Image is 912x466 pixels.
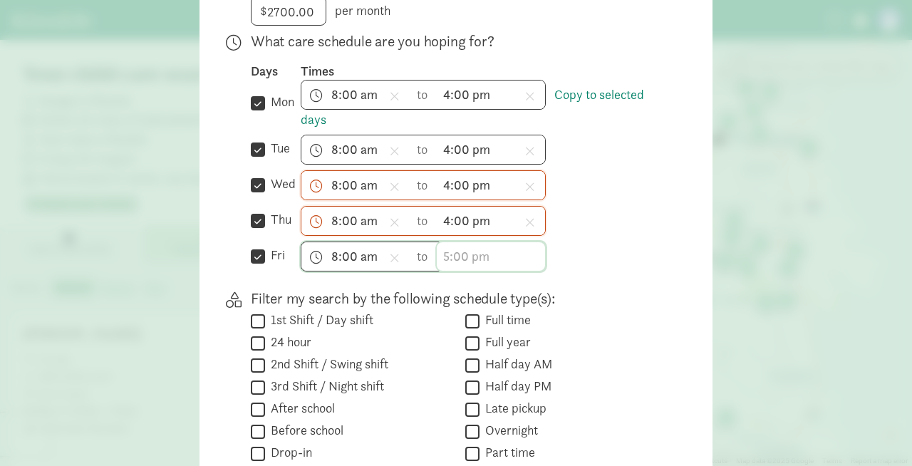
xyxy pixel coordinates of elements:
[437,207,545,235] input: 5:00 pm
[265,311,373,328] label: 1st Shift / Day shift
[417,140,430,159] span: to
[265,247,285,264] label: fri
[265,175,296,192] label: wed
[265,333,311,351] label: 24 hour
[265,422,343,439] label: Before school
[265,378,384,395] label: 3rd Shift / Night shift
[480,378,551,395] label: Half day PM
[301,63,667,80] div: Times
[437,171,545,200] input: 5:00 pm
[480,444,535,461] label: Part time
[480,311,531,328] label: Full time
[437,81,545,109] input: 5:00 pm
[417,175,430,195] span: to
[265,356,388,373] label: 2nd Shift / Swing shift
[480,400,546,417] label: Late pickup
[417,85,430,104] span: to
[251,63,301,80] div: Days
[437,242,545,271] input: 5:00 pm
[301,81,410,109] input: 7:00 am
[301,171,410,200] input: 7:00 am
[480,356,552,373] label: Half day AM
[265,93,294,110] label: mon
[301,242,410,271] input: 7:00 am
[480,333,531,351] label: Full year
[301,207,410,235] input: 7:00 am
[251,31,667,51] p: What care schedule are you hoping for?
[417,211,430,230] span: to
[265,140,290,157] label: tue
[480,422,538,439] label: Overnight
[301,135,410,164] input: 7:00 am
[265,211,291,228] label: thu
[437,135,545,164] input: 5:00 pm
[265,400,335,417] label: After school
[417,247,430,266] span: to
[335,2,390,19] span: per month
[251,289,667,309] p: Filter my search by the following schedule type(s):
[265,444,312,461] label: Drop-in
[301,86,644,128] a: Copy to selected days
